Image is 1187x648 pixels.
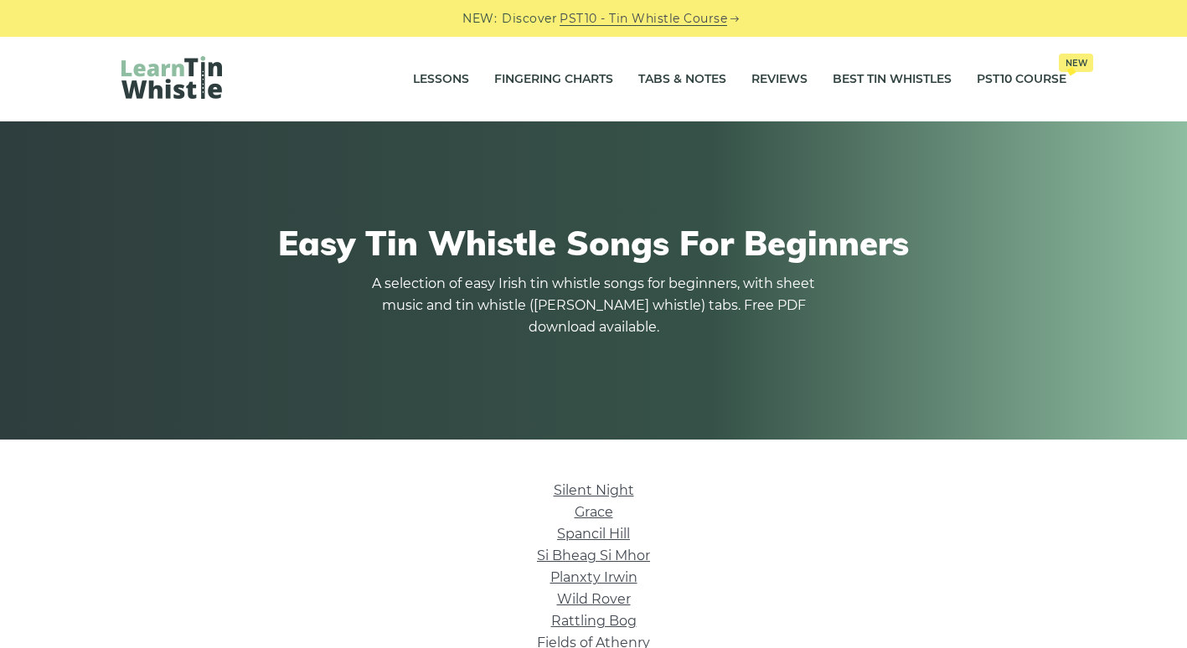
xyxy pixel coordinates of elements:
a: Fingering Charts [494,59,613,100]
a: Tabs & Notes [638,59,726,100]
a: Si­ Bheag Si­ Mhor [537,548,650,563]
a: Best Tin Whistles [833,59,952,100]
img: LearnTinWhistle.com [121,56,222,99]
p: A selection of easy Irish tin whistle songs for beginners, with sheet music and tin whistle ([PER... [368,273,820,338]
a: Reviews [751,59,808,100]
a: Grace [575,504,613,520]
h1: Easy Tin Whistle Songs For Beginners [121,223,1066,263]
a: Planxty Irwin [550,569,637,585]
a: Spancil Hill [557,526,630,542]
a: Wild Rover [557,591,631,607]
a: Silent Night [554,482,634,498]
a: PST10 CourseNew [977,59,1066,100]
span: New [1059,54,1093,72]
a: Rattling Bog [551,613,637,629]
a: Lessons [413,59,469,100]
